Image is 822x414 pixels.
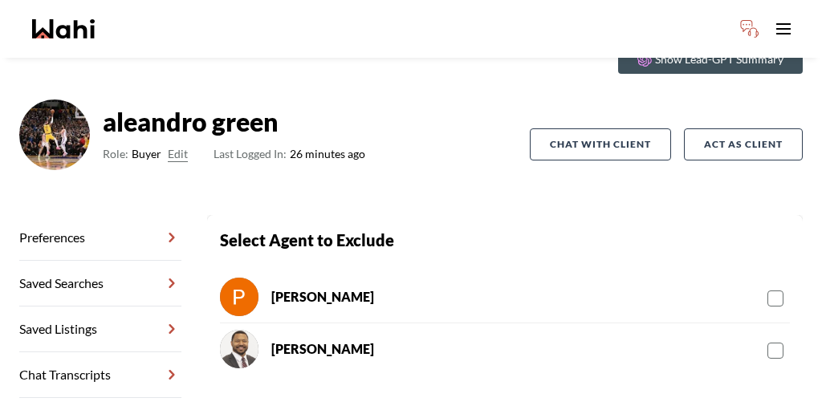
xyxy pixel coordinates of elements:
[220,230,394,250] strong: Select Agent to Exclude
[618,45,803,74] button: Show Lead-GPT Summary
[220,330,258,368] img: chat avatar
[19,306,181,352] a: Saved Listings
[19,352,181,398] a: Chat Transcripts
[271,287,374,306] div: [PERSON_NAME]
[103,106,365,138] strong: aleandro green
[168,144,188,164] button: Edit
[103,144,128,164] span: Role:
[271,339,374,359] div: [PERSON_NAME]
[132,144,161,164] span: Buyer
[19,99,90,170] img: ACg8ocIM3oux7bAnqeDymp75r08Ch6QHxG8k93H8UA9hfT6FBV4lEHcY=s96-c
[19,215,181,261] a: Preferences
[684,128,803,160] button: Act as Client
[767,13,800,45] button: Toggle open navigation menu
[655,51,783,67] p: Show Lead-GPT Summary
[214,147,287,160] span: Last Logged In:
[32,19,95,39] a: Wahi homepage
[19,261,181,306] a: Saved Searches
[220,278,258,316] img: chat avatar
[530,128,671,160] button: Chat with client
[214,144,365,164] span: 26 minutes ago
